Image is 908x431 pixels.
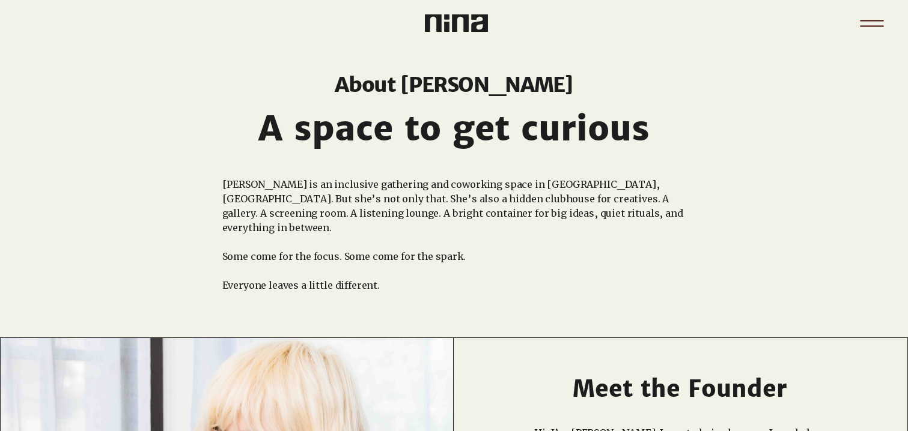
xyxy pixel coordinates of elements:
h4: About [PERSON_NAME] [308,71,600,98]
img: Nina Logo CMYK_Charcoal.png [425,14,488,32]
button: Menu [853,5,890,41]
p: [PERSON_NAME] is an inclusive gathering and coworking space in [GEOGRAPHIC_DATA], [GEOGRAPHIC_DAT... [222,177,686,235]
span: Meet the Founder [573,375,787,403]
span: A space to get curious [258,107,650,149]
nav: Site [853,5,890,41]
p: Some come for the focus. Some come for the spark. [222,249,686,264]
p: Everyone leaves a little different. [222,278,686,292]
